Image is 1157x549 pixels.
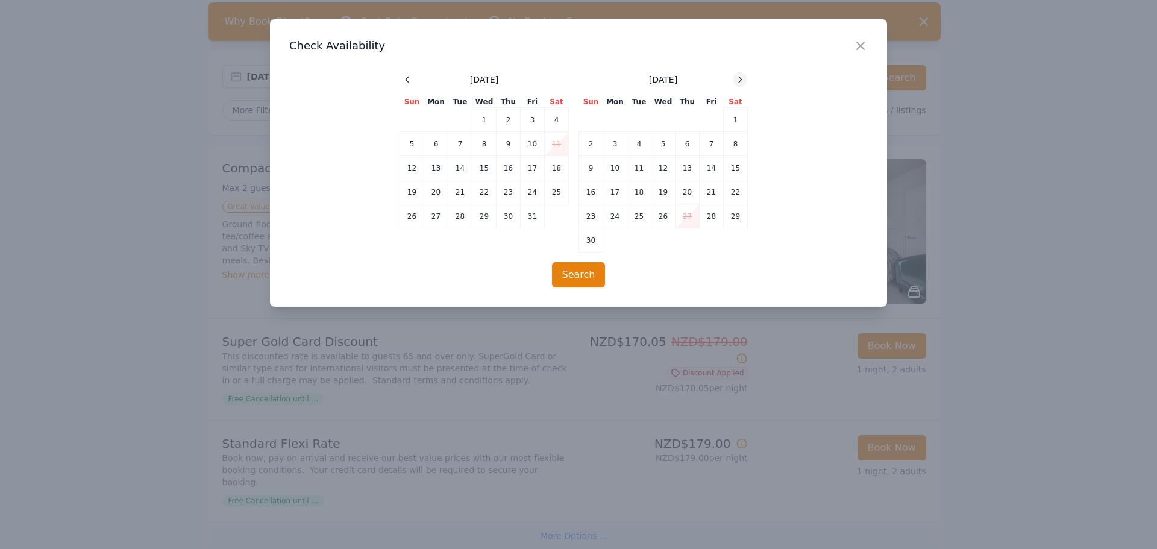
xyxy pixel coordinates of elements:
[700,132,724,156] td: 7
[700,180,724,204] td: 21
[424,96,448,108] th: Mon
[424,156,448,180] td: 13
[579,156,603,180] td: 9
[724,96,748,108] th: Sat
[676,156,700,180] td: 13
[400,180,424,204] td: 19
[627,180,651,204] td: 18
[448,96,472,108] th: Tue
[497,96,521,108] th: Thu
[603,96,627,108] th: Mon
[579,228,603,253] td: 30
[651,204,676,228] td: 26
[472,96,497,108] th: Wed
[579,180,603,204] td: 16
[676,96,700,108] th: Thu
[627,204,651,228] td: 25
[497,156,521,180] td: 16
[603,180,627,204] td: 17
[676,204,700,228] td: 27
[579,132,603,156] td: 2
[579,96,603,108] th: Sun
[472,156,497,180] td: 15
[545,108,569,132] td: 4
[700,96,724,108] th: Fri
[448,156,472,180] td: 14
[724,156,748,180] td: 15
[676,132,700,156] td: 6
[651,180,676,204] td: 19
[603,204,627,228] td: 24
[472,108,497,132] td: 1
[472,180,497,204] td: 22
[627,132,651,156] td: 4
[424,180,448,204] td: 20
[545,132,569,156] td: 11
[448,204,472,228] td: 28
[400,204,424,228] td: 26
[552,262,606,287] button: Search
[649,74,677,86] span: [DATE]
[627,96,651,108] th: Tue
[603,156,627,180] td: 10
[497,132,521,156] td: 9
[545,96,569,108] th: Sat
[651,156,676,180] td: 12
[724,132,748,156] td: 8
[724,180,748,204] td: 22
[724,108,748,132] td: 1
[545,180,569,204] td: 25
[545,156,569,180] td: 18
[497,108,521,132] td: 2
[521,204,545,228] td: 31
[603,132,627,156] td: 3
[472,132,497,156] td: 8
[651,96,676,108] th: Wed
[651,132,676,156] td: 5
[497,180,521,204] td: 23
[470,74,498,86] span: [DATE]
[676,180,700,204] td: 20
[400,132,424,156] td: 5
[627,156,651,180] td: 11
[521,96,545,108] th: Fri
[448,132,472,156] td: 7
[448,180,472,204] td: 21
[424,132,448,156] td: 6
[400,156,424,180] td: 12
[400,96,424,108] th: Sun
[497,204,521,228] td: 30
[424,204,448,228] td: 27
[579,204,603,228] td: 23
[521,108,545,132] td: 3
[700,156,724,180] td: 14
[521,180,545,204] td: 24
[724,204,748,228] td: 29
[521,156,545,180] td: 17
[472,204,497,228] td: 29
[521,132,545,156] td: 10
[700,204,724,228] td: 28
[289,39,868,53] h3: Check Availability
